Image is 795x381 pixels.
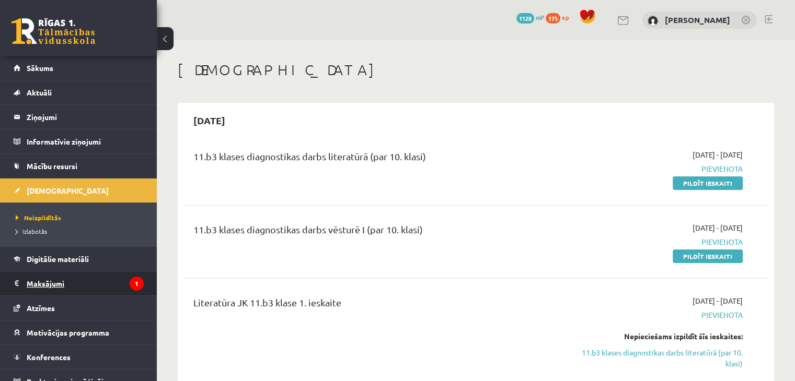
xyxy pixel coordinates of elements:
[14,296,144,320] a: Atzīmes
[546,13,574,21] a: 175 xp
[193,149,555,169] div: 11.b3 klases diagnostikas darbs literatūrā (par 10. klasi)
[27,88,52,97] span: Aktuāli
[570,309,743,320] span: Pievienota
[14,320,144,344] a: Motivācijas programma
[16,213,146,222] a: Neizpildītās
[27,303,55,313] span: Atzīmes
[570,347,743,369] a: 11.b3 klases diagnostikas darbs literatūrā (par 10. klasi)
[693,222,743,233] span: [DATE] - [DATE]
[14,271,144,295] a: Maksājumi1
[27,352,71,362] span: Konferences
[14,345,144,369] a: Konferences
[14,105,144,129] a: Ziņojumi
[673,249,743,263] a: Pildīt ieskaiti
[14,154,144,178] a: Mācību resursi
[16,227,146,236] a: Izlabotās
[14,178,144,203] a: [DEMOGRAPHIC_DATA]
[16,213,61,222] span: Neizpildītās
[27,105,144,129] legend: Ziņojumi
[27,129,144,153] legend: Informatīvie ziņojumi
[27,63,53,73] span: Sākums
[193,222,555,242] div: 11.b3 klases diagnostikas darbs vēsturē I (par 10. klasi)
[14,129,144,153] a: Informatīvie ziņojumi
[27,186,109,195] span: [DEMOGRAPHIC_DATA]
[27,161,77,171] span: Mācību resursi
[11,18,95,44] a: Rīgas 1. Tālmācības vidusskola
[536,13,544,21] span: mP
[570,236,743,247] span: Pievienota
[570,331,743,342] div: Nepieciešams izpildīt šīs ieskaites:
[14,80,144,104] a: Aktuāli
[665,15,730,25] a: [PERSON_NAME]
[27,328,109,337] span: Motivācijas programma
[516,13,544,21] a: 1128 mP
[14,56,144,80] a: Sākums
[193,295,555,315] div: Literatūra JK 11.b3 klase 1. ieskaite
[693,149,743,160] span: [DATE] - [DATE]
[183,108,236,133] h2: [DATE]
[27,271,144,295] legend: Maksājumi
[693,295,743,306] span: [DATE] - [DATE]
[546,13,560,23] span: 175
[27,254,89,264] span: Digitālie materiāli
[516,13,534,23] span: 1128
[130,277,144,291] i: 1
[16,227,47,235] span: Izlabotās
[178,61,774,79] h1: [DEMOGRAPHIC_DATA]
[673,176,743,190] a: Pildīt ieskaiti
[648,16,658,26] img: Rūta Rutka
[562,13,569,21] span: xp
[570,163,743,174] span: Pievienota
[14,247,144,271] a: Digitālie materiāli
